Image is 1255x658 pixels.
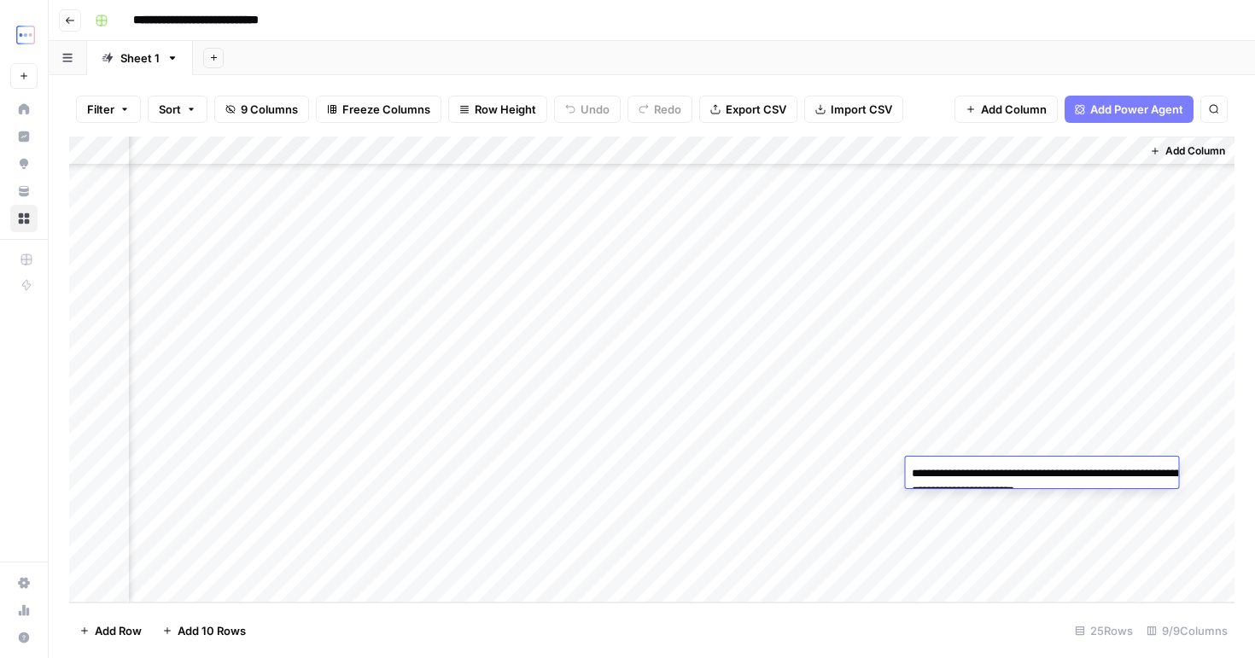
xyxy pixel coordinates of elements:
[10,178,38,205] a: Your Data
[10,597,38,624] a: Usage
[475,101,536,118] span: Row Height
[214,96,309,123] button: 9 Columns
[1165,143,1225,159] span: Add Column
[10,569,38,597] a: Settings
[554,96,621,123] button: Undo
[1143,140,1232,162] button: Add Column
[10,150,38,178] a: Opportunities
[342,101,430,118] span: Freeze Columns
[316,96,441,123] button: Freeze Columns
[1090,101,1183,118] span: Add Power Agent
[726,101,786,118] span: Export CSV
[10,205,38,232] a: Browse
[178,622,246,639] span: Add 10 Rows
[148,96,207,123] button: Sort
[87,101,114,118] span: Filter
[69,617,152,644] button: Add Row
[954,96,1058,123] button: Add Column
[120,49,160,67] div: Sheet 1
[831,101,892,118] span: Import CSV
[981,101,1047,118] span: Add Column
[87,41,193,75] a: Sheet 1
[76,96,141,123] button: Filter
[152,617,256,644] button: Add 10 Rows
[1065,96,1194,123] button: Add Power Agent
[10,123,38,150] a: Insights
[1140,617,1235,644] div: 9/9 Columns
[627,96,692,123] button: Redo
[159,101,181,118] span: Sort
[10,14,38,56] button: Workspace: TripleDart
[10,96,38,123] a: Home
[699,96,797,123] button: Export CSV
[241,101,298,118] span: 9 Columns
[581,101,610,118] span: Undo
[654,101,681,118] span: Redo
[10,20,41,50] img: TripleDart Logo
[1068,617,1140,644] div: 25 Rows
[804,96,903,123] button: Import CSV
[10,624,38,651] button: Help + Support
[448,96,547,123] button: Row Height
[95,622,142,639] span: Add Row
